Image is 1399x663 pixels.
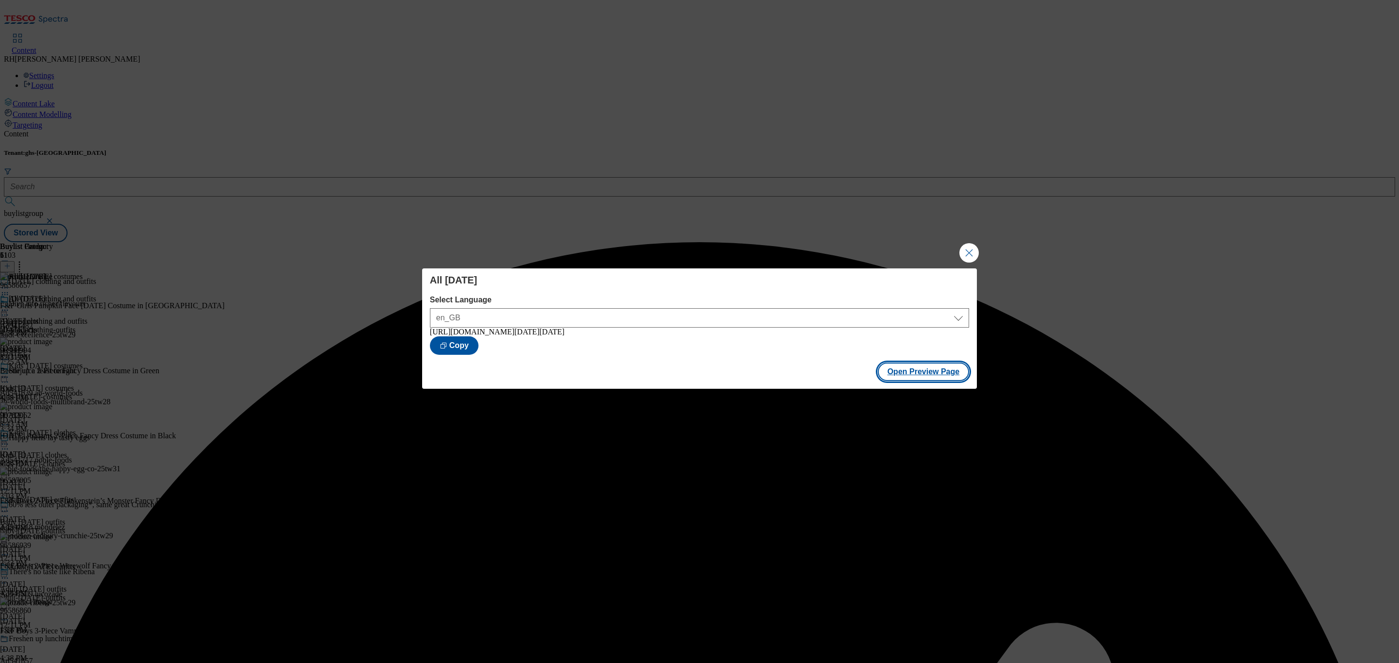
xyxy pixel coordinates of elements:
[430,328,969,336] div: [URL][DOMAIN_NAME][DATE][DATE]
[878,363,970,381] button: Open Preview Page
[430,336,478,355] button: Copy
[430,296,969,304] label: Select Language
[959,243,979,263] button: Close Modal
[430,274,969,286] h4: All [DATE]
[422,268,977,389] div: Modal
